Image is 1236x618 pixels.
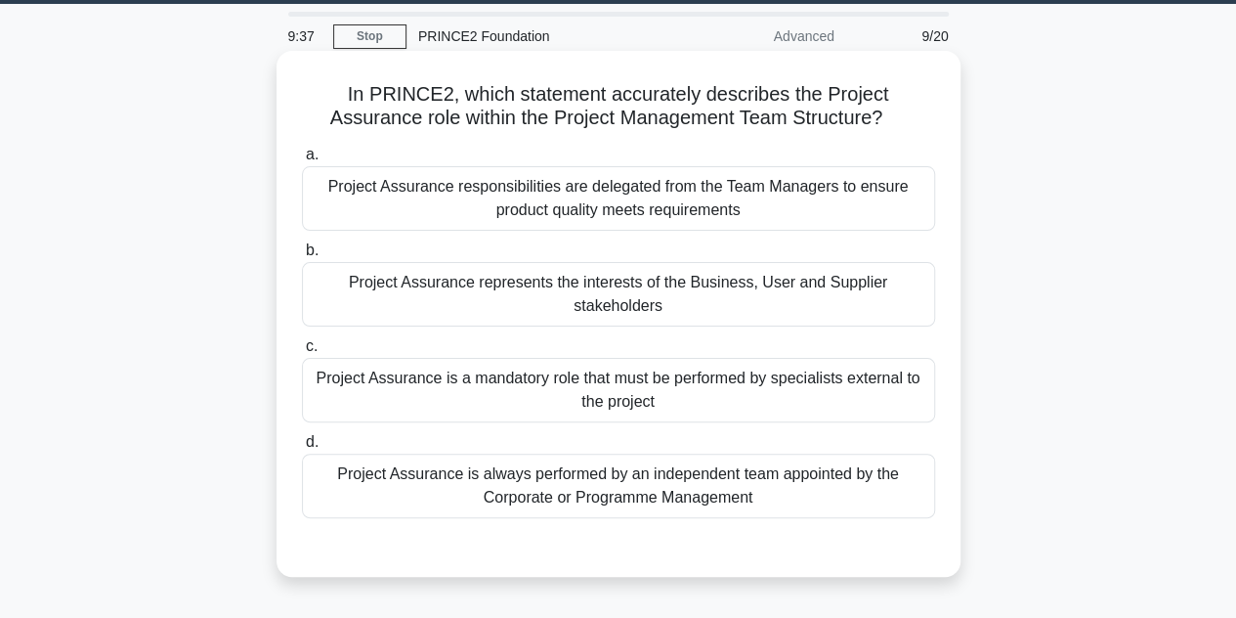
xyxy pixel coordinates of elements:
[846,17,960,56] div: 9/20
[300,82,937,131] h5: In PRINCE2, which statement accurately describes the Project Assurance role within the Project Ma...
[306,337,318,354] span: c.
[302,262,935,327] div: Project Assurance represents the interests of the Business, User and Supplier stakeholders
[277,17,333,56] div: 9:37
[406,17,675,56] div: PRINCE2 Foundation
[302,358,935,422] div: Project Assurance is a mandatory role that must be performed by specialists external to the project
[675,17,846,56] div: Advanced
[306,146,319,162] span: a.
[306,433,319,450] span: d.
[302,166,935,231] div: Project Assurance responsibilities are delegated from the Team Managers to ensure product quality...
[306,242,319,258] span: b.
[333,24,406,49] a: Stop
[302,454,935,518] div: Project Assurance is always performed by an independent team appointed by the Corporate or Progra...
